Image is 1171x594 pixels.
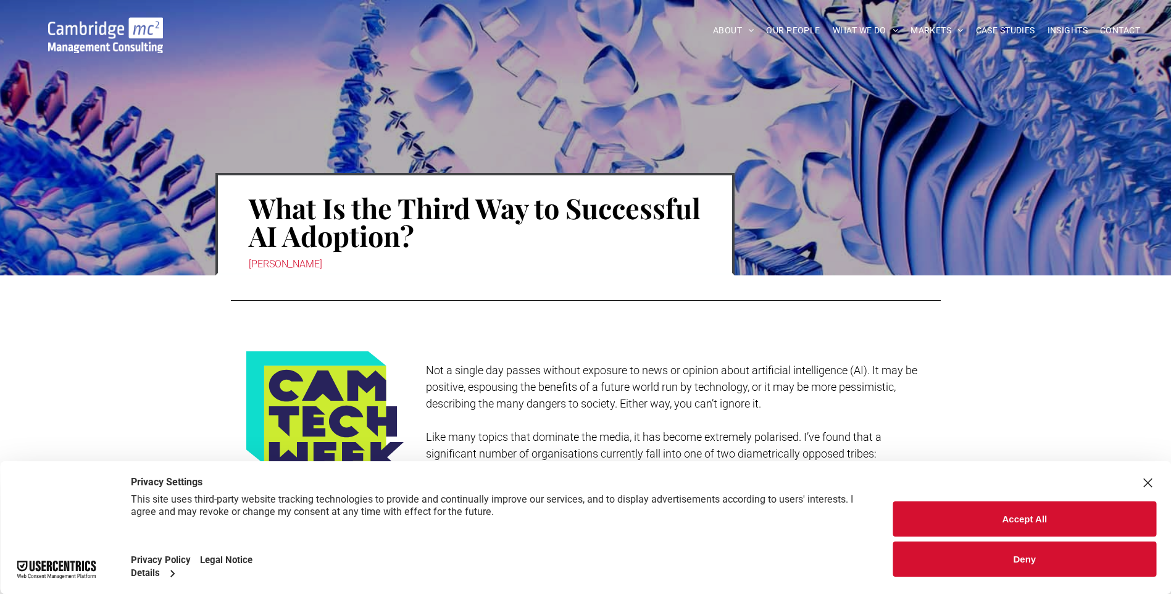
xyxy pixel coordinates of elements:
a: CASE STUDIES [970,21,1041,40]
a: WHAT WE DO [827,21,905,40]
span: Not a single day passes without exposure to news or opinion about artificial intelligence (AI). I... [426,364,917,410]
a: INSIGHTS [1041,21,1094,40]
span: Like many topics that dominate the media, it has become extremely polarised. I’ve found that a si... [426,430,881,460]
a: MARKETS [904,21,969,40]
div: [PERSON_NAME] [249,256,701,273]
img: Go to Homepage [48,17,163,53]
a: ABOUT [707,21,761,40]
a: OUR PEOPLE [760,21,826,40]
h1: What Is the Third Way to Successful AI Adoption? [249,193,701,251]
a: CONTACT [1094,21,1146,40]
